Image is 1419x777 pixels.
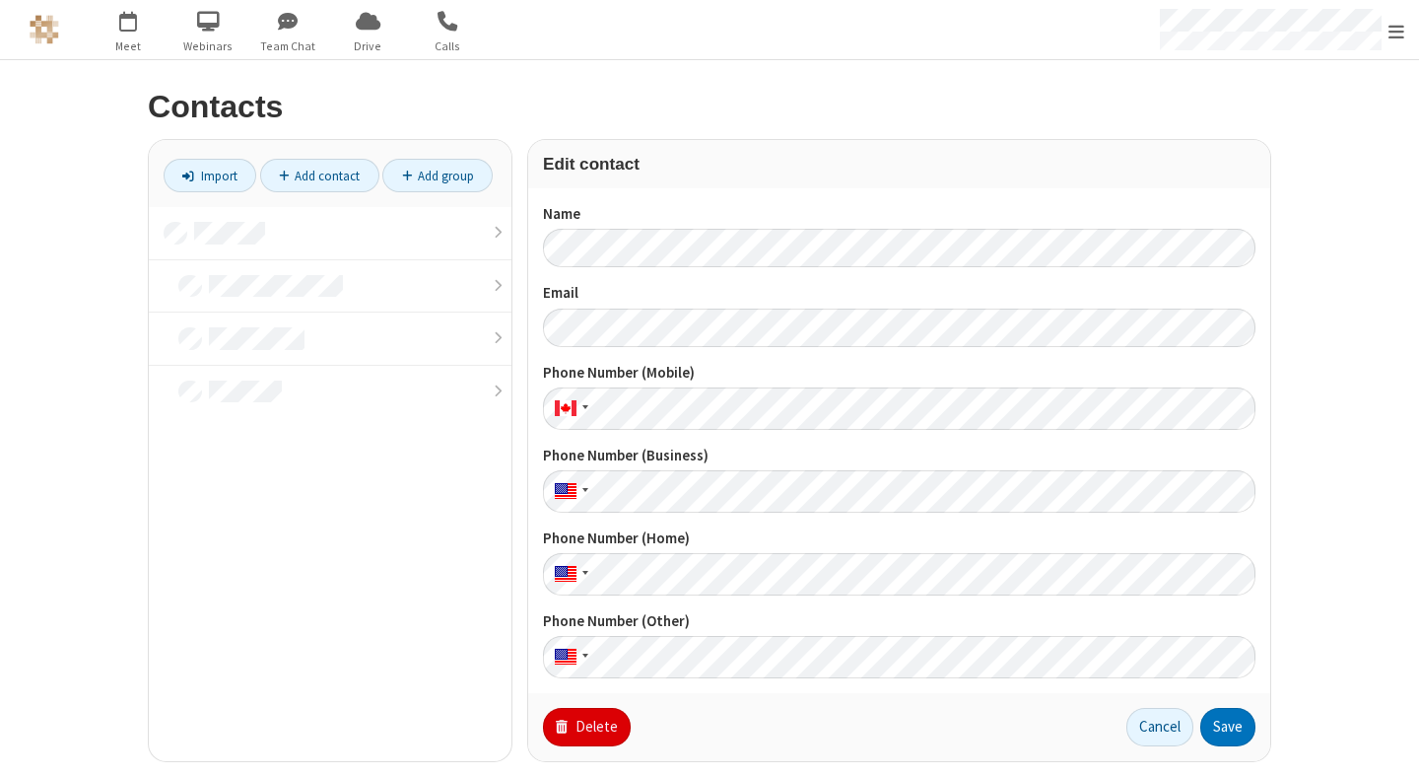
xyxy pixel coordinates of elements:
button: Cancel [1126,708,1193,747]
img: QA Selenium DO NOT DELETE OR CHANGE [30,15,59,44]
span: Drive [331,37,405,55]
span: Calls [411,37,485,55]
label: Phone Number (Other) [543,610,1255,633]
span: Meet [92,37,166,55]
label: Phone Number (Business) [543,445,1255,467]
div: Canada: + 1 [543,388,594,430]
iframe: Chat [1370,726,1404,763]
div: United States: + 1 [543,636,594,678]
label: Phone Number (Mobile) [543,362,1255,385]
div: United States: + 1 [543,553,594,596]
a: Add contact [260,159,379,192]
label: Email [543,282,1255,305]
a: Add group [382,159,493,192]
a: Import [164,159,256,192]
div: United States: + 1 [543,470,594,513]
label: Name [543,203,1255,226]
button: Save [1200,708,1255,747]
h2: Contacts [148,90,1271,124]
span: Team Chat [251,37,325,55]
span: Webinars [171,37,245,55]
label: Phone Number (Home) [543,528,1255,550]
h3: Edit contact [543,155,1255,174]
button: Delete [543,708,631,747]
